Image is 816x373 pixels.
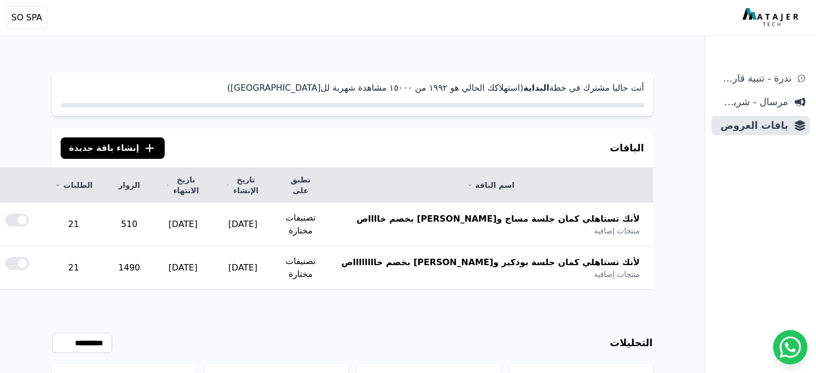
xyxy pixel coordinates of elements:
th: الزوار [106,168,153,203]
p: أنت حاليا مشترك في خطة (استهلاكك الحالي هو ١٩٩٢ من ١٥۰۰۰ مشاهدة شهرية لل[GEOGRAPHIC_DATA]) [61,82,644,94]
span: مرسال - شريط دعاية [716,94,788,109]
td: تصنيفات مختارة [273,246,328,290]
span: SO SPA [11,11,42,24]
a: تاريخ الإنشاء [226,174,260,196]
td: [DATE] [153,203,213,246]
span: ندرة - تنبية قارب علي النفاذ [716,71,791,86]
a: الطلبات [55,180,92,191]
td: تصنيفات مختارة [273,203,328,246]
td: [DATE] [153,246,213,290]
h3: التحليلات [610,335,653,350]
td: 21 [42,203,105,246]
td: [DATE] [213,246,273,290]
span: لأنك تستاهلي كمان جلسة بودكير و[PERSON_NAME] بخصم خااااااااص [341,256,639,269]
span: منتجات إضافية [594,225,639,236]
th: تطبق على [273,168,328,203]
td: 510 [106,203,153,246]
span: إنشاء باقة جديدة [69,142,139,155]
a: اسم الباقة [341,180,639,191]
strong: البداية [523,83,549,93]
td: 21 [42,246,105,290]
h3: الباقات [610,141,644,156]
span: لأنك تستاهلي كمان جلسة مساج و[PERSON_NAME] بخصم خااااص [357,213,640,225]
button: SO SPA [6,6,47,29]
span: باقات العروض [716,118,788,133]
td: 1490 [106,246,153,290]
a: تاريخ الانتهاء [166,174,200,196]
button: إنشاء باقة جديدة [61,137,165,159]
td: [DATE] [213,203,273,246]
span: منتجات إضافية [594,269,639,280]
img: MatajerTech Logo [743,8,801,27]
